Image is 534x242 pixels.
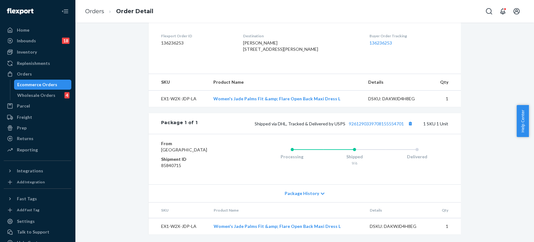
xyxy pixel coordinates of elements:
th: Product Name [209,203,364,218]
div: 1 SKU 1 Unit [197,119,448,128]
td: EX1-W2X-JDP-LA [149,218,209,235]
td: EX1-W2X-JDP-LA [149,91,208,107]
button: Close Navigation [59,5,71,18]
th: Product Name [208,74,363,91]
a: 136236253 [369,40,392,45]
th: SKU [149,203,209,218]
span: Package History [285,190,319,197]
div: Ecommerce Orders [17,82,57,88]
button: Open account menu [510,5,523,18]
div: Replenishments [17,60,50,66]
a: 9261290339708155554701 [349,121,404,126]
a: Reporting [4,145,71,155]
button: Copy tracking number [406,119,414,128]
td: 1 [432,91,461,107]
a: Add Integration [4,178,71,186]
td: 1 [433,218,461,235]
div: Add Integration [17,179,45,185]
div: Settings [17,218,35,224]
a: Women's Jade Palms Fit &amp; Flare Open Back Maxi Dress L [214,224,341,229]
img: Flexport logo [7,8,33,14]
a: Settings [4,216,71,226]
span: [PERSON_NAME] [STREET_ADDRESS][PERSON_NAME] [243,40,318,52]
th: Details [364,203,433,218]
span: Support [13,4,35,10]
div: Orders [17,71,32,77]
div: Processing [261,154,323,160]
a: Women's Jade Palms Fit &amp; Flare Open Back Maxi Dress L [213,96,340,101]
div: Prep [17,125,27,131]
th: Details [363,74,432,91]
dt: From [161,140,236,147]
a: Parcel [4,101,71,111]
div: Returns [17,135,33,142]
span: Shipped via DHL, Tracked & Delivered by USPS [255,121,414,126]
div: Inbounds [17,38,36,44]
div: 4 [64,92,69,98]
th: Qty [432,74,461,91]
div: Home [17,27,29,33]
button: Open Search Box [483,5,495,18]
div: Package 1 of 1 [161,119,198,128]
a: Returns [4,134,71,144]
div: DSKU: DAKWJD4H8EG [369,223,428,229]
div: 18 [62,38,69,44]
dt: Shipment ID [161,156,236,162]
div: Add Fast Tag [17,207,39,213]
div: Inventory [17,49,37,55]
dt: Destination [243,33,359,39]
div: Fast Tags [17,196,37,202]
th: Qty [433,203,461,218]
div: Shipped [323,154,386,160]
dt: Buyer Order Tracking [369,33,448,39]
button: Integrations [4,166,71,176]
a: Freight [4,112,71,122]
th: SKU [149,74,208,91]
div: 9/6 [323,160,386,166]
a: Orders [4,69,71,79]
button: Help Center [516,105,529,137]
div: Freight [17,114,32,120]
a: Inventory [4,47,71,57]
div: Parcel [17,103,30,109]
a: Home [4,25,71,35]
div: Talk to Support [17,229,49,235]
a: Inbounds18 [4,36,71,46]
div: DSKU: DAKWJD4H8EG [368,96,427,102]
dd: 136236253 [161,40,233,46]
dd: 85840715 [161,162,236,169]
a: Replenishments [4,58,71,68]
button: Fast Tags [4,194,71,204]
span: [GEOGRAPHIC_DATA] [161,147,207,152]
dt: Flexport Order ID [161,33,233,39]
ol: breadcrumbs [80,2,158,21]
a: Ecommerce Orders [14,80,72,90]
a: Wholesale Orders4 [14,90,72,100]
a: Orders [85,8,104,15]
a: Prep [4,123,71,133]
button: Talk to Support [4,227,71,237]
a: Order Detail [116,8,153,15]
div: Reporting [17,147,38,153]
a: Add Fast Tag [4,206,71,214]
div: Wholesale Orders [17,92,55,98]
div: Integrations [17,168,43,174]
button: Open notifications [496,5,509,18]
div: Delivered [386,154,448,160]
